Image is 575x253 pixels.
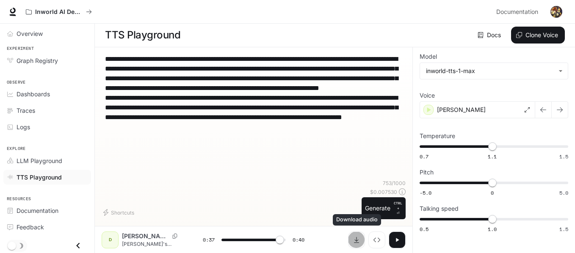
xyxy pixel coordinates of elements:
[426,67,554,75] div: inworld-tts-1-max
[420,133,455,139] p: Temperature
[17,90,50,98] span: Dashboards
[3,103,91,118] a: Traces
[491,189,494,196] span: 0
[420,63,568,79] div: inworld-tts-1-max
[362,197,406,219] button: GenerateCTRL +⏎
[548,3,565,20] button: User avatar
[17,206,58,215] span: Documentation
[394,201,402,211] p: CTRL +
[3,153,91,168] a: LLM Playground
[488,226,497,233] span: 1.0
[420,226,428,233] span: 0.5
[3,87,91,101] a: Dashboards
[559,226,568,233] span: 1.5
[496,7,538,17] span: Documentation
[476,27,504,44] a: Docs
[488,153,497,160] span: 1.1
[17,223,44,231] span: Feedback
[511,27,565,44] button: Clone Voice
[3,220,91,234] a: Feedback
[122,240,182,248] p: [PERSON_NAME]'s nursemaids and governesses noted her habit of incorporating "[PERSON_NAME]" into ...
[437,106,486,114] p: [PERSON_NAME]
[420,54,437,60] p: Model
[17,173,62,182] span: TTS Playground
[333,214,381,226] div: Download audio
[17,106,35,115] span: Traces
[368,231,385,248] button: Inspect
[17,29,43,38] span: Overview
[420,153,428,160] span: 0.7
[293,236,304,244] span: 0:40
[17,56,58,65] span: Graph Registry
[420,206,459,212] p: Talking speed
[102,206,138,219] button: Shortcuts
[420,189,431,196] span: -5.0
[17,156,62,165] span: LLM Playground
[3,203,91,218] a: Documentation
[394,201,402,216] p: ⏎
[550,6,562,18] img: User avatar
[493,3,545,20] a: Documentation
[348,231,365,248] button: Download audio
[105,27,180,44] h1: TTS Playground
[22,3,96,20] button: All workspaces
[3,120,91,134] a: Logs
[8,241,16,250] span: Dark mode toggle
[169,234,181,239] button: Copy Voice ID
[203,236,215,244] span: 0:37
[3,53,91,68] a: Graph Registry
[3,170,91,185] a: TTS Playground
[35,8,83,16] p: Inworld AI Demos
[559,153,568,160] span: 1.5
[420,169,434,175] p: Pitch
[122,232,169,240] p: [PERSON_NAME]
[559,189,568,196] span: 5.0
[420,92,435,98] p: Voice
[3,26,91,41] a: Overview
[17,122,30,131] span: Logs
[103,233,117,247] div: D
